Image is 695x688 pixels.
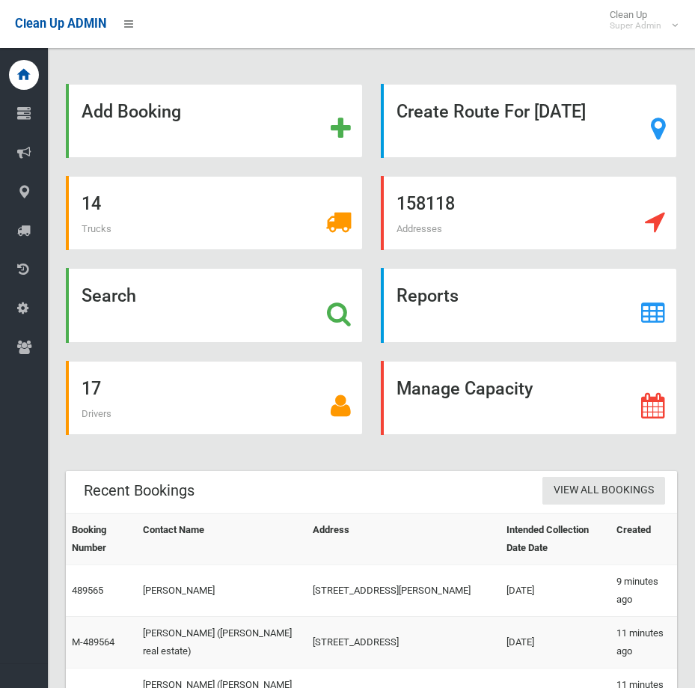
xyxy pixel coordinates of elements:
[82,101,181,122] strong: Add Booking
[397,285,459,306] strong: Reports
[137,513,307,564] th: Contact Name
[397,223,442,234] span: Addresses
[610,513,677,564] th: Created
[82,378,101,399] strong: 17
[82,193,101,214] strong: 14
[381,268,678,342] a: Reports
[397,193,455,214] strong: 158118
[66,513,137,564] th: Booking Number
[82,408,111,419] span: Drivers
[602,9,676,31] span: Clean Up
[381,176,678,250] a: 158118 Addresses
[66,476,212,505] header: Recent Bookings
[307,616,500,668] td: [STREET_ADDRESS]
[500,564,610,616] td: [DATE]
[66,176,363,250] a: 14 Trucks
[500,513,610,564] th: Intended Collection Date Date
[137,564,307,616] td: [PERSON_NAME]
[307,513,500,564] th: Address
[610,564,677,616] td: 9 minutes ago
[72,585,103,596] a: 489565
[381,84,678,158] a: Create Route For [DATE]
[307,564,500,616] td: [STREET_ADDRESS][PERSON_NAME]
[381,361,678,435] a: Manage Capacity
[397,378,533,399] strong: Manage Capacity
[66,84,363,158] a: Add Booking
[72,636,114,648] a: M-489564
[610,616,677,668] td: 11 minutes ago
[397,101,586,122] strong: Create Route For [DATE]
[66,361,363,435] a: 17 Drivers
[500,616,610,668] td: [DATE]
[82,223,111,234] span: Trucks
[66,268,363,342] a: Search
[82,285,136,306] strong: Search
[610,20,661,31] small: Super Admin
[137,616,307,668] td: [PERSON_NAME] ([PERSON_NAME] real estate)
[15,16,106,31] span: Clean Up ADMIN
[542,477,665,505] a: View All Bookings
